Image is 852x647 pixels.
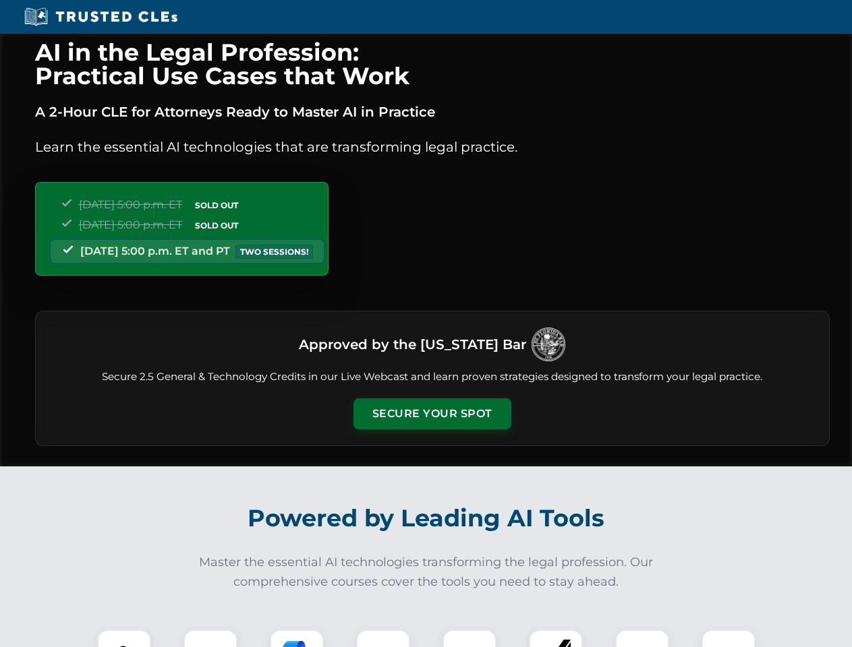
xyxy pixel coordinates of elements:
span: SOLD OUT [190,218,243,233]
p: Master the essential AI technologies transforming the legal profession. Our comprehensive courses... [190,553,662,592]
h1: AI in the Legal Profession: Practical Use Cases that Work [35,40,830,88]
span: SOLD OUT [190,198,243,212]
span: [DATE] 5:00 p.m. ET [79,198,182,211]
h3: Approved by the [US_STATE] Bar [299,332,526,357]
p: Learn the essential AI technologies that are transforming legal practice. [35,136,830,158]
h2: Powered by Leading AI Tools [53,495,800,542]
button: Secure Your Spot [353,398,511,429]
span: [DATE] 5:00 p.m. ET [79,218,182,231]
p: Secure 2.5 General & Technology Credits in our Live Webcast and learn proven strategies designed ... [52,369,813,385]
p: A 2-Hour CLE for Attorneys Ready to Master AI in Practice [35,101,830,123]
img: Logo [532,328,565,361]
img: Trusted CLEs [20,7,181,27]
